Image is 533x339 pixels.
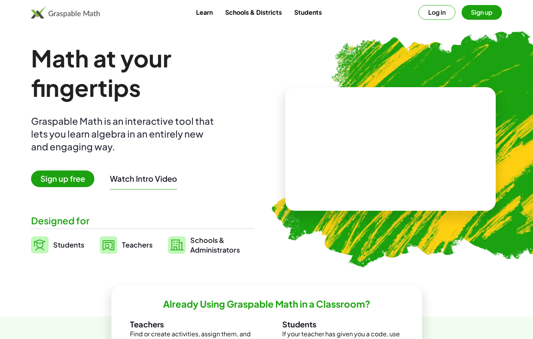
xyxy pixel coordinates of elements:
h3: Teachers [130,319,251,329]
a: Learn [190,5,219,19]
a: Students [288,5,328,19]
h1: Math at your fingertips [31,43,254,102]
button: Watch Intro Video [110,174,177,184]
div: Designed for [31,214,254,227]
span: Teachers [122,240,153,249]
a: Students [31,235,84,255]
img: svg%3e [100,236,117,254]
a: Schools & Districts [219,5,288,19]
div: Graspable Math is an interactive tool that lets you learn algebra in an entirely new and engaging... [31,115,217,153]
span: Schools & Administrators [190,235,240,255]
img: svg%3e [168,236,186,254]
button: Sign up [462,5,502,20]
button: Log in [418,5,455,20]
h2: Already Using Graspable Math in a Classroom? [163,298,370,310]
span: Sign up free [31,170,94,187]
video: What is this? This is dynamic math notation. Dynamic math notation plays a central role in how Gr... [332,120,449,178]
a: Teachers [100,235,153,255]
h3: Students [282,319,403,329]
img: svg%3e [31,236,49,253]
a: Schools &Administrators [168,235,240,255]
span: Students [53,240,84,249]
